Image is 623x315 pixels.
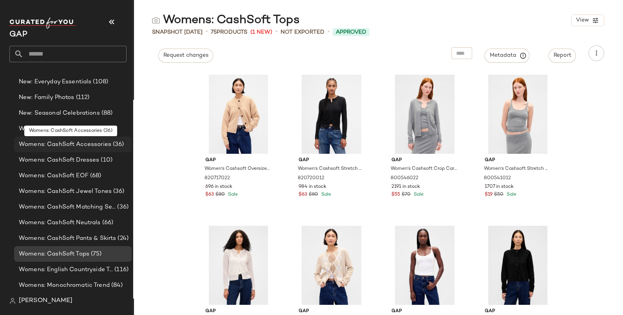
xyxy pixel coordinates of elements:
[309,191,318,198] span: $80
[485,191,493,198] span: $19
[298,175,324,182] span: 820720012
[484,166,550,173] span: Women's Cashsoft Stretch Crop Tank Top by Gap [PERSON_NAME] Size S
[152,13,300,28] div: Womens: CashSoft Tops
[19,140,111,149] span: Womens: CashSoft Accessories
[19,93,74,102] span: New: Family Photos
[96,124,108,133] span: (72)
[391,175,418,182] span: 800546022
[391,308,458,315] span: Gap
[336,28,366,36] span: Approved
[478,75,557,154] img: cn60284879.jpg
[478,226,557,305] img: cn60504980.jpg
[9,31,27,39] span: Current Company Name
[205,157,272,164] span: Gap
[299,308,365,315] span: Gap
[101,218,114,227] span: (66)
[299,191,307,198] span: $63
[110,281,123,290] span: (84)
[549,49,576,63] button: Report
[19,281,110,290] span: Womens: Monochromatic Trend
[385,75,464,154] img: cn60276472.jpg
[19,124,96,133] span: Womens: Americana Trend
[226,192,238,197] span: Sale
[116,203,129,212] span: (36)
[19,234,116,243] span: Womens: CashSoft Pants & Skirts
[112,187,125,196] span: (36)
[205,184,232,191] span: 696 in stock
[402,191,411,198] span: $70
[19,156,99,165] span: Womens: CashSoft Dresses
[113,265,129,274] span: (116)
[484,175,511,182] span: 800541012
[19,296,72,306] span: [PERSON_NAME]
[19,171,89,180] span: Womens: CashSoft EOF
[576,17,589,23] span: View
[89,171,101,180] span: (68)
[485,157,551,164] span: Gap
[320,192,331,197] span: Sale
[91,77,108,86] span: (108)
[299,184,326,191] span: 984 in stock
[412,192,424,197] span: Sale
[99,156,112,165] span: (10)
[19,250,89,259] span: Womens: CashSoft Tops
[158,49,213,63] button: Request changes
[199,75,278,154] img: cn60213445.jpg
[505,192,516,197] span: Sale
[19,203,116,212] span: Womens: CashSoft Matching Sets
[205,166,271,173] span: Women's Cashsoft Oversized Chunky Cardigan by Gap Camel [PERSON_NAME] Tall Size XXL
[391,157,458,164] span: Gap
[19,109,100,118] span: New: Seasonal Celebrations
[152,28,203,36] span: Snapshot [DATE]
[553,52,571,59] span: Report
[485,184,514,191] span: 1707 in stock
[205,191,214,198] span: $63
[250,28,272,36] span: (1 New)
[299,157,365,164] span: Gap
[9,18,76,29] img: cfy_white_logo.C9jOOHJF.svg
[292,75,371,154] img: cn60659244.jpg
[298,166,364,173] span: Women's Cashsoft Stretch Pointelle Cardigan by Gap Black Tall Size S
[163,52,208,59] span: Request changes
[211,28,247,36] div: Products
[292,226,371,305] img: cn60214318.jpg
[199,226,278,305] img: cn60579765.jpg
[89,250,102,259] span: (75)
[211,29,217,35] span: 75
[216,191,225,198] span: $80
[391,166,457,173] span: Women's Cashsoft Crop Cardigan by Gap Light [PERSON_NAME] Size XS
[100,109,113,118] span: (88)
[19,218,101,227] span: Womens: CashSoft Neutrals
[485,308,551,315] span: Gap
[111,140,124,149] span: (36)
[489,52,525,59] span: Metadata
[205,308,272,315] span: Gap
[9,298,16,304] img: svg%3e
[116,234,129,243] span: (24)
[385,226,464,305] img: cn60197339.jpg
[19,187,112,196] span: Womens: CashSoft Jewel Tones
[206,27,208,37] span: •
[74,93,90,102] span: (112)
[571,14,604,26] button: View
[391,191,400,198] span: $55
[391,184,420,191] span: 2191 in stock
[205,175,230,182] span: 820717022
[19,265,113,274] span: Womens: English Countryside Trend
[328,27,330,37] span: •
[281,28,324,36] span: Not Exported
[494,191,503,198] span: $50
[485,49,530,63] button: Metadata
[19,77,91,86] span: New: Everyday Essentials
[152,16,160,24] img: svg%3e
[275,27,277,37] span: •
